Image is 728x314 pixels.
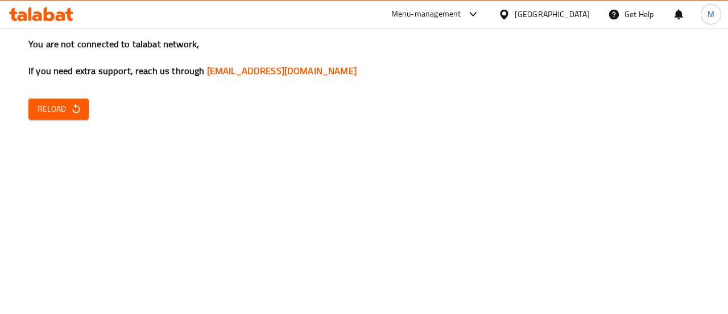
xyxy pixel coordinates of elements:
a: [EMAIL_ADDRESS][DOMAIN_NAME] [207,62,357,79]
h3: You are not connected to talabat network, If you need extra support, reach us through [28,38,700,78]
span: Reload [38,102,80,116]
span: M [708,8,714,21]
div: [GEOGRAPHIC_DATA] [515,8,590,21]
button: Reload [28,99,89,120]
div: Menu-management [391,7,461,21]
